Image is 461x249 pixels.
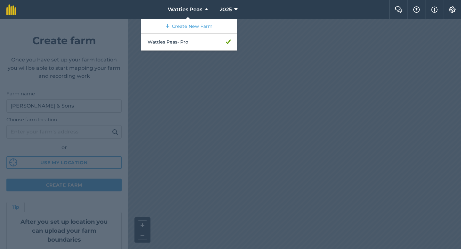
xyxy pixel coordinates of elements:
a: Watties Peas- Pro [141,34,237,51]
img: Two speech bubbles overlapping with the left bubble in the forefront [395,6,402,13]
img: fieldmargin Logo [6,4,16,15]
img: A question mark icon [413,6,420,13]
img: A cog icon [449,6,456,13]
img: svg+xml;base64,PHN2ZyB4bWxucz0iaHR0cDovL3d3dy53My5vcmcvMjAwMC9zdmciIHdpZHRoPSIxNyIgaGVpZ2h0PSIxNy... [431,6,438,13]
span: Watties Peas [168,6,202,13]
span: 2025 [220,6,232,13]
a: Create New Farm [141,19,237,34]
